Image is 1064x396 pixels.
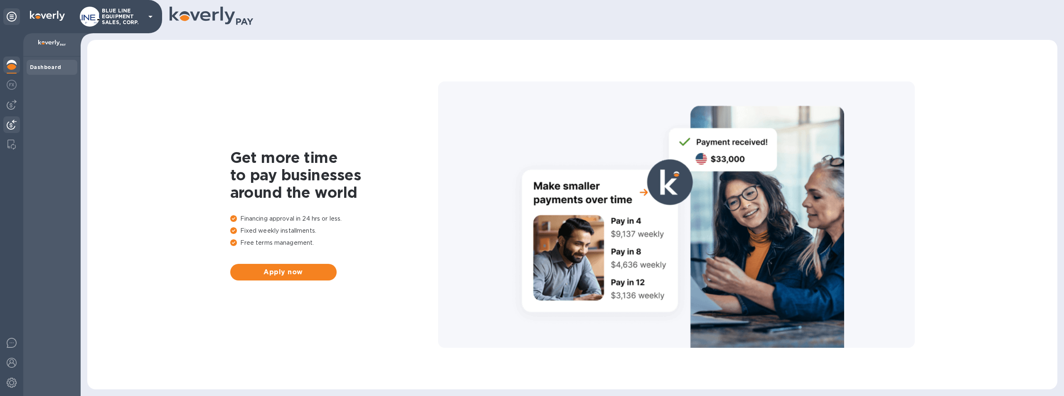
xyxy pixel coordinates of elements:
[230,226,438,235] p: Fixed weekly installments.
[30,11,65,21] img: Logo
[230,264,337,280] button: Apply now
[230,239,438,247] p: Free terms management.
[237,267,330,277] span: Apply now
[3,8,20,25] div: Unpin categories
[230,214,438,223] p: Financing approval in 24 hrs or less.
[30,64,62,70] b: Dashboard
[230,149,438,201] h1: Get more time to pay businesses around the world
[7,80,17,90] img: Foreign exchange
[102,8,143,25] p: BLUE LINE EQUIPMENT SALES, CORP.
